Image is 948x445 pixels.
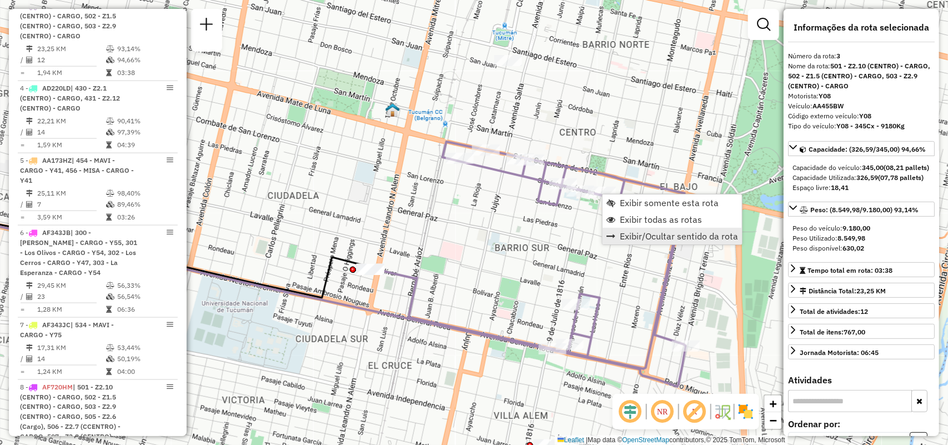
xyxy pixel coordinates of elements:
[788,61,935,91] div: Nome da rota:
[649,398,676,425] span: Ocultar NR
[117,353,173,364] td: 50,19%
[37,342,106,353] td: 17,31 KM
[106,293,114,300] i: % de utilização da cubagem
[117,280,173,291] td: 56,33%
[385,103,400,117] img: UDC - Tucuman
[37,67,106,78] td: 1,94 KM
[20,321,114,339] span: | 534 - MAVI - CARGO - Y75
[26,356,33,362] i: Total de Atividades
[117,291,173,302] td: 56,54%
[106,129,114,136] i: % de utilização da cubagem
[844,328,865,336] strong: 767,00
[620,232,738,241] span: Exibir/Ocultar sentido da rota
[167,229,173,236] em: Opções
[788,121,935,131] div: Tipo do veículo:
[37,139,106,151] td: 1,59 KM
[37,54,106,66] td: 12
[117,116,173,127] td: 90,41%
[167,383,173,390] em: Opções
[20,212,26,223] td: =
[792,183,930,193] div: Espaço livre:
[42,2,73,10] span: AA455BW
[106,282,114,289] i: % de utilização do peso
[810,206,919,214] span: Peso: (8.549,98/9.180,00) 93,14%
[878,173,924,182] strong: (07,78 pallets)
[117,139,173,151] td: 04:39
[800,286,886,296] div: Distância Total:
[26,118,33,124] i: Distância Total
[809,145,926,153] span: Capacidade: (326,59/345,00) 94,66%
[807,266,892,274] span: Tempo total em rota: 03:38
[620,198,719,207] span: Exibir somente esta rota
[167,157,173,163] em: Opções
[37,212,106,223] td: 3,59 KM
[26,46,33,52] i: Distância Total
[494,55,522,66] div: Atividade não roteirizada - Fernandez Gabriela
[117,54,173,66] td: 94,66%
[788,283,935,298] a: Distância Total:23,25 KM
[117,188,173,199] td: 98,40%
[20,54,26,66] td: /
[770,397,777,411] span: +
[788,101,935,111] div: Veículo:
[603,211,742,228] li: Exibir todas as rotas
[37,291,106,302] td: 23
[106,201,114,208] i: % de utilização da cubagem
[765,396,781,412] a: Zoom in
[788,417,935,431] label: Ordenar por:
[37,304,106,315] td: 1,28 KM
[106,142,112,148] i: Tempo total em rota
[106,118,114,124] i: % de utilização do peso
[788,303,935,318] a: Total de atividades:12
[20,291,26,302] td: /
[788,62,930,90] strong: 501 - Z2.10 (CENTRO) - CARGO, 502 - Z1.5 (CENTRO) - CARGO, 503 - Z2.9 (CENTRO) - CARGO
[800,348,879,358] div: Jornada Motorista: 06:45
[20,228,137,277] span: 6 -
[842,244,864,252] strong: 630,02
[117,127,173,138] td: 97,39%
[788,141,935,156] a: Capacidade: (326,59/345,00) 94,66%
[106,306,112,313] i: Tempo total em rota
[788,324,935,339] a: Total de itens:767,00
[37,353,106,364] td: 14
[856,173,878,182] strong: 326,59
[20,353,26,364] td: /
[884,163,929,172] strong: (08,21 pallets)
[117,212,173,223] td: 03:26
[106,57,114,63] i: % de utilização da cubagem
[117,342,173,353] td: 53,44%
[37,43,106,54] td: 23,25 KM
[20,156,134,184] span: 5 -
[20,2,116,40] span: | 501 - Z2.10 (CENTRO) - CARGO, 502 - Z1.5 (CENTRO) - CARGO, 503 - Z2.9 (CENTRO) - CARGO
[812,102,844,110] strong: AA455BW
[20,84,120,112] span: | 430 - Z2.1 (CENTRO) - CARGO, 431 - Z2.12 (CENTRO) - CARGO
[859,112,871,120] strong: Y08
[788,51,935,61] div: Número da rota:
[20,228,137,277] span: | 300 - [PERSON_NAME] - CARGO - Y55, 301 - Los Olivos - CARGO - Y54, 302 - Los Cerros - CARGO - Y...
[20,156,134,184] span: | 454 - MAVI - CARGO - Y41, 456 - MISA - CARGO - Y41
[106,344,114,351] i: % de utilização do peso
[800,327,865,337] div: Total de itens:
[856,287,886,295] span: 23,25 KM
[788,91,935,101] div: Motorista:
[37,366,106,377] td: 1,24 KM
[20,304,26,315] td: =
[788,219,935,258] div: Peso: (8.549,98/9.180,00) 93,14%
[117,67,173,78] td: 03:38
[106,368,112,375] i: Tempo total em rota
[167,321,173,328] em: Opções
[620,215,702,224] span: Exibir todas as rotas
[106,356,114,362] i: % de utilização da cubagem
[42,383,73,391] span: AF720HM
[603,228,742,244] li: Exibir/Ocultar sentido da rota
[558,436,584,444] a: Leaflet
[106,69,112,76] i: Tempo total em rota
[617,398,644,425] span: Ocultar deslocamento
[819,92,831,100] strong: Y08
[792,163,930,173] div: Capacidade do veículo:
[792,233,930,243] div: Peso Utilizado:
[26,282,33,289] i: Distância Total
[26,201,33,208] i: Total de Atividades
[117,43,173,54] td: 93,14%
[20,199,26,210] td: /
